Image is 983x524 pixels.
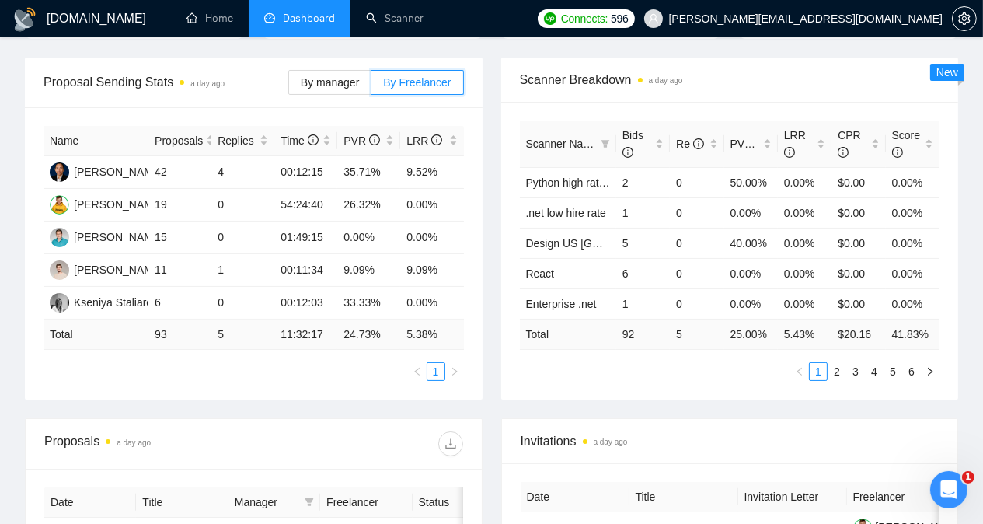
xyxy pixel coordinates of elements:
[930,471,967,508] iframe: Intercom live chat
[218,132,256,149] span: Replies
[778,228,831,258] td: 0.00%
[400,189,463,222] td: 0.00%
[12,7,37,32] img: logo
[526,267,555,280] a: React
[921,362,939,381] li: Next Page
[445,362,464,381] li: Next Page
[148,287,211,320] td: 6
[526,237,695,250] a: Design US [GEOGRAPHIC_DATA]
[211,222,274,254] td: 0
[649,76,683,85] time: a day ago
[274,320,337,350] td: 11:32:17
[809,362,828,381] li: 1
[308,134,319,145] span: info-circle
[400,287,463,320] td: 0.00%
[211,156,274,189] td: 4
[831,167,885,197] td: $0.00
[670,288,723,319] td: 0
[886,258,939,288] td: 0.00%
[670,197,723,228] td: 0
[337,156,400,189] td: 35.71%
[148,189,211,222] td: 19
[921,362,939,381] button: right
[790,362,809,381] li: Previous Page
[886,167,939,197] td: 0.00%
[622,129,643,159] span: Bids
[648,13,659,24] span: user
[828,362,846,381] li: 2
[622,147,633,158] span: info-circle
[778,197,831,228] td: 0.00%
[44,126,148,156] th: Name
[526,298,597,310] a: Enterprise .net
[784,147,795,158] span: info-circle
[952,6,977,31] button: setting
[886,319,939,349] td: 41.83 %
[136,487,228,518] th: Title
[337,222,400,254] td: 0.00%
[520,319,616,349] td: Total
[366,12,424,25] a: searchScanner
[450,367,459,376] span: right
[521,482,629,512] th: Date
[274,287,337,320] td: 00:12:03
[211,189,274,222] td: 0
[730,138,767,150] span: PVR
[305,498,314,507] span: filter
[50,162,69,182] img: AM
[281,134,318,147] span: Time
[724,197,778,228] td: 0.00%
[50,195,69,215] img: MU
[302,491,317,514] span: filter
[50,230,163,243] a: GE[PERSON_NAME]
[148,254,211,287] td: 11
[616,197,670,228] td: 1
[611,10,628,27] span: 596
[337,320,400,350] td: 24.73 %
[670,258,723,288] td: 0
[211,254,274,287] td: 1
[693,138,704,149] span: info-circle
[902,362,921,381] li: 6
[50,295,164,308] a: KSKseniya Staliarova
[594,438,628,446] time: a day ago
[211,320,274,350] td: 5
[526,176,611,189] a: Python high rates
[44,320,148,350] td: Total
[838,129,861,159] span: CPR
[274,189,337,222] td: 54:24:40
[778,288,831,319] td: 0.00%
[865,362,884,381] li: 4
[74,163,163,180] div: [PERSON_NAME]
[320,487,412,518] th: Freelancer
[831,197,885,228] td: $0.00
[274,222,337,254] td: 01:49:15
[952,12,977,25] a: setting
[148,126,211,156] th: Proposals
[886,288,939,319] td: 0.00%
[343,134,380,147] span: PVR
[117,438,151,447] time: a day ago
[724,258,778,288] td: 0.00%
[400,222,463,254] td: 0.00%
[724,167,778,197] td: 50.00%
[616,258,670,288] td: 6
[846,362,865,381] li: 3
[526,138,598,150] span: Scanner Name
[884,363,901,380] a: 5
[274,156,337,189] td: 00:12:15
[50,293,69,313] img: KS
[755,138,766,149] span: info-circle
[445,362,464,381] button: right
[419,494,483,511] span: Status
[235,494,298,511] span: Manager
[629,482,738,512] th: Title
[616,167,670,197] td: 2
[598,132,613,155] span: filter
[264,12,275,23] span: dashboard
[831,288,885,319] td: $0.00
[544,12,556,25] img: upwork-logo.png
[892,129,921,159] span: Score
[400,156,463,189] td: 9.52%
[676,138,704,150] span: Re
